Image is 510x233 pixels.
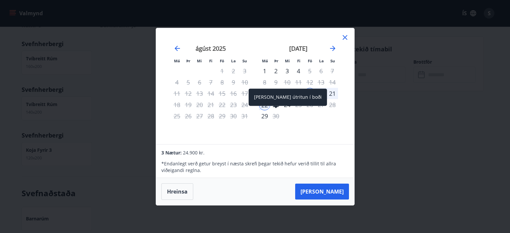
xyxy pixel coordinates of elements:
[270,88,282,99] td: Not available. þriðjudagur, 16. september 2025
[194,88,205,99] td: Not available. miðvikudagur, 13. ágúst 2025
[216,110,228,122] td: Not available. föstudagur, 29. ágúst 2025
[216,77,228,88] td: Not available. föstudagur, 8. ágúst 2025
[259,77,270,88] td: Not available. mánudagur, 8. september 2025
[327,77,338,88] td: Not available. sunnudagur, 14. september 2025
[173,44,181,52] div: Move backward to switch to the previous month.
[282,88,293,99] td: Not available. miðvikudagur, 17. september 2025
[282,65,293,77] td: Choose miðvikudagur, 3. september 2025 as your check-in date. It’s available.
[205,88,216,99] td: Not available. fimmtudagur, 14. ágúst 2025
[239,77,250,88] td: Not available. sunnudagur, 10. ágúst 2025
[304,88,315,99] div: Aðeins innritun í boði
[262,58,268,63] small: Má
[259,110,270,122] div: Aðeins innritun í boði
[228,77,239,88] td: Not available. laugardagur, 9. ágúst 2025
[161,149,182,156] span: 3 Nætur:
[183,110,194,122] td: Not available. þriðjudagur, 26. ágúst 2025
[205,77,216,88] td: Not available. fimmtudagur, 7. ágúst 2025
[174,58,180,63] small: Má
[228,88,239,99] td: Not available. laugardagur, 16. ágúst 2025
[270,65,282,77] td: Choose þriðjudagur, 2. september 2025 as your check-in date. It’s available.
[183,88,194,99] td: Not available. þriðjudagur, 12. ágúst 2025
[293,65,304,77] div: 4
[304,77,315,88] td: Not available. föstudagur, 12. september 2025
[161,183,193,200] button: Hreinsa
[304,88,315,99] td: Selected as start date. föstudagur, 19. september 2025
[293,65,304,77] td: Choose fimmtudagur, 4. september 2025 as your check-in date. It’s available.
[270,65,282,77] div: 2
[228,65,239,77] td: Not available. laugardagur, 2. ágúst 2025
[308,58,312,63] small: Fö
[186,58,190,63] small: Þr
[194,77,205,88] td: Not available. miðvikudagur, 6. ágúst 2025
[327,88,338,99] td: Selected. sunnudagur, 21. september 2025
[304,65,315,77] div: Aðeins útritun í boði
[270,77,282,88] td: Not available. þriðjudagur, 9. september 2025
[289,44,307,52] strong: [DATE]
[315,88,327,99] td: Selected. laugardagur, 20. september 2025
[171,77,183,88] td: Not available. mánudagur, 4. ágúst 2025
[228,99,239,110] td: Not available. laugardagur, 23. ágúst 2025
[282,77,293,88] td: Not available. miðvikudagur, 10. september 2025
[239,99,250,110] td: Not available. sunnudagur, 24. ágúst 2025
[183,77,194,88] td: Not available. þriðjudagur, 5. ágúst 2025
[205,110,216,122] td: Not available. fimmtudagur, 28. ágúst 2025
[228,110,239,122] td: Not available. laugardagur, 30. ágúst 2025
[295,184,349,200] button: [PERSON_NAME]
[259,65,270,77] td: Choose mánudagur, 1. september 2025 as your check-in date. It’s available.
[164,36,346,136] div: Calendar
[285,58,290,63] small: Mi
[171,99,183,110] td: Not available. mánudagur, 18. ágúst 2025
[297,58,300,63] small: Fi
[194,99,205,110] td: Not available. miðvikudagur, 20. ágúst 2025
[216,88,228,99] td: Not available. föstudagur, 15. ágúst 2025
[239,88,250,99] td: Not available. sunnudagur, 17. ágúst 2025
[270,110,282,122] div: Aðeins útritun í boði
[161,160,349,174] p: * Endanlegt verð getur breyst í næsta skrefi þegar tekið hefur verið tillit til allra viðeigandi ...
[259,110,270,122] td: Choose mánudagur, 29. september 2025 as your check-in date. It’s available.
[183,149,205,156] span: 24.900 kr.
[315,88,327,99] div: 20
[205,99,216,110] td: Not available. fimmtudagur, 21. ágúst 2025
[216,99,228,110] td: Not available. föstudagur, 22. ágúst 2025
[196,44,226,52] strong: ágúst 2025
[197,58,202,63] small: Mi
[329,44,337,52] div: Move forward to switch to the next month.
[220,58,224,63] small: Fö
[259,88,270,99] td: Not available. mánudagur, 15. september 2025
[319,58,324,63] small: La
[249,88,327,106] div: [PERSON_NAME] útritun í boði
[171,88,183,99] td: Not available. mánudagur, 11. ágúst 2025
[270,110,282,122] td: Choose þriðjudagur, 30. september 2025 as your check-in date. It’s available.
[327,88,338,99] div: 21
[315,65,327,77] td: Not available. laugardagur, 6. september 2025
[242,58,247,63] small: Su
[293,77,304,88] td: Not available. fimmtudagur, 11. september 2025
[194,110,205,122] td: Not available. miðvikudagur, 27. ágúst 2025
[183,99,194,110] td: Not available. þriðjudagur, 19. ágúst 2025
[327,65,338,77] td: Not available. sunnudagur, 7. september 2025
[239,65,250,77] td: Not available. sunnudagur, 3. ágúst 2025
[315,77,327,88] td: Not available. laugardagur, 13. september 2025
[259,65,270,77] div: Aðeins innritun í boði
[216,65,228,77] td: Not available. föstudagur, 1. ágúst 2025
[274,58,278,63] small: Þr
[327,99,338,110] td: Not available. sunnudagur, 28. september 2025
[239,110,250,122] td: Not available. sunnudagur, 31. ágúst 2025
[304,65,315,77] td: Choose föstudagur, 5. september 2025 as your check-in date. It’s available.
[293,88,304,99] td: Not available. fimmtudagur, 18. september 2025
[231,58,236,63] small: La
[171,110,183,122] td: Not available. mánudagur, 25. ágúst 2025
[282,65,293,77] div: 3
[209,58,212,63] small: Fi
[330,58,335,63] small: Su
